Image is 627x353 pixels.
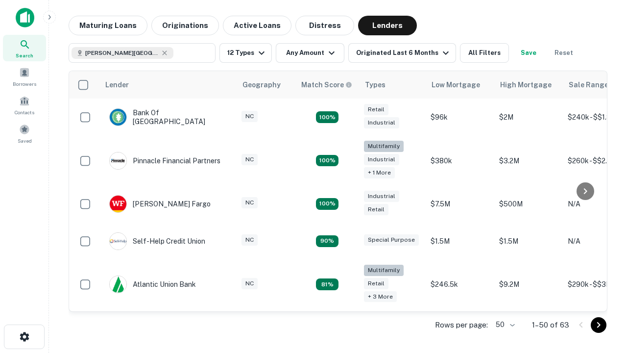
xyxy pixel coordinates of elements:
[494,136,563,185] td: $3.2M
[109,276,196,293] div: Atlantic Union Bank
[426,99,494,136] td: $96k
[316,235,338,247] div: Matching Properties: 11, hasApolloMatch: undefined
[513,43,544,63] button: Save your search to get updates of matches that match your search criteria.
[364,104,388,115] div: Retail
[13,80,36,88] span: Borrowers
[316,155,338,167] div: Matching Properties: 22, hasApolloMatch: undefined
[356,47,452,59] div: Originated Last 6 Months
[578,243,627,290] iframe: Chat Widget
[532,319,569,331] p: 1–50 of 63
[109,195,211,213] div: [PERSON_NAME] Fargo
[365,79,386,91] div: Types
[109,152,220,170] div: Pinnacle Financial Partners
[494,99,563,136] td: $2M
[295,71,359,99] th: Capitalize uses an advanced AI algorithm to match your search with the best lender. The match sco...
[301,79,350,90] h6: Match Score
[426,71,494,99] th: Low Mortgage
[16,8,34,27] img: capitalize-icon.png
[110,276,126,293] img: picture
[3,35,46,61] a: Search
[364,291,397,303] div: + 3 more
[295,16,354,35] button: Distress
[219,43,272,63] button: 12 Types
[223,16,291,35] button: Active Loans
[110,233,126,250] img: picture
[432,79,480,91] div: Low Mortgage
[426,260,494,309] td: $246.5k
[241,154,258,165] div: NC
[364,154,399,165] div: Industrial
[316,278,338,290] div: Matching Properties: 10, hasApolloMatch: undefined
[18,137,32,145] span: Saved
[548,43,579,63] button: Reset
[301,79,352,90] div: Capitalize uses an advanced AI algorithm to match your search with the best lender. The match sco...
[316,198,338,210] div: Matching Properties: 14, hasApolloMatch: undefined
[237,71,295,99] th: Geography
[241,111,258,122] div: NC
[494,260,563,309] td: $9.2M
[242,79,281,91] div: Geography
[494,185,563,223] td: $500M
[364,167,395,178] div: + 1 more
[348,43,456,63] button: Originated Last 6 Months
[435,319,488,331] p: Rows per page:
[110,152,126,169] img: picture
[69,16,147,35] button: Maturing Loans
[316,111,338,123] div: Matching Properties: 15, hasApolloMatch: undefined
[110,109,126,126] img: picture
[364,141,404,152] div: Multifamily
[364,204,388,215] div: Retail
[109,108,227,126] div: Bank Of [GEOGRAPHIC_DATA]
[151,16,219,35] button: Originations
[364,234,419,246] div: Special Purpose
[109,232,205,250] div: Self-help Credit Union
[364,191,399,202] div: Industrial
[569,79,608,91] div: Sale Range
[426,136,494,185] td: $380k
[359,71,426,99] th: Types
[85,49,159,57] span: [PERSON_NAME][GEOGRAPHIC_DATA], [GEOGRAPHIC_DATA]
[99,71,237,99] th: Lender
[426,185,494,223] td: $7.5M
[460,43,509,63] button: All Filters
[494,71,563,99] th: High Mortgage
[15,108,34,116] span: Contacts
[3,92,46,118] a: Contacts
[364,265,404,276] div: Multifamily
[16,51,33,59] span: Search
[110,196,126,212] img: picture
[364,278,388,289] div: Retail
[3,120,46,147] a: Saved
[241,234,258,246] div: NC
[276,43,344,63] button: Any Amount
[494,223,563,260] td: $1.5M
[241,197,258,208] div: NC
[358,16,417,35] button: Lenders
[500,79,552,91] div: High Mortgage
[105,79,129,91] div: Lender
[3,63,46,90] a: Borrowers
[426,223,494,260] td: $1.5M
[591,317,606,333] button: Go to next page
[241,278,258,289] div: NC
[364,117,399,128] div: Industrial
[492,318,516,332] div: 50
